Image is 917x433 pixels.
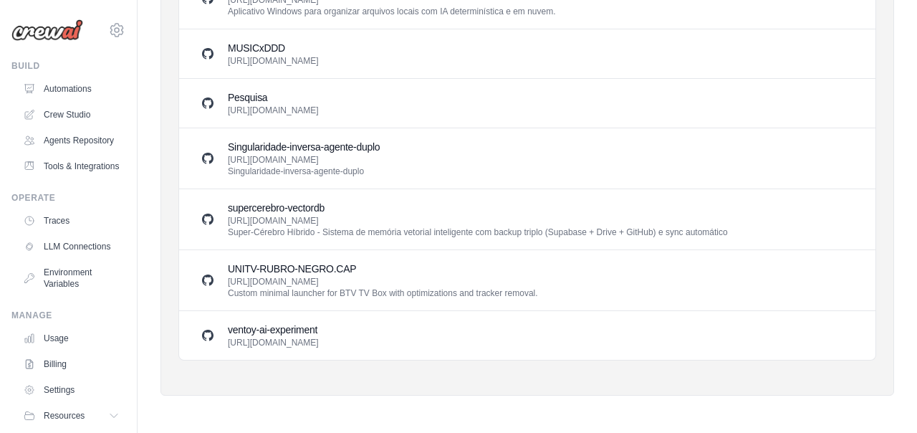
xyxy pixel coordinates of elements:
[17,353,125,376] a: Billing
[44,410,85,422] span: Resources
[17,235,125,258] a: LLM Connections
[17,327,125,350] a: Usage
[228,337,319,348] p: [URL][DOMAIN_NAME]
[11,60,125,72] div: Build
[228,55,319,67] p: [URL][DOMAIN_NAME]
[17,404,125,427] button: Resources
[11,310,125,321] div: Manage
[17,129,125,152] a: Agents Repository
[228,90,319,105] h3: Pesquisa
[17,77,125,100] a: Automations
[228,262,538,276] h3: UNITV-RUBRO-NEGRO.CAP
[228,323,319,337] h3: ventoy-ai-experiment
[17,155,125,178] a: Tools & Integrations
[17,209,125,232] a: Traces
[228,105,319,116] p: [URL][DOMAIN_NAME]
[11,192,125,204] div: Operate
[228,41,319,55] h3: MUSICxDDD
[228,140,380,154] h3: Singularidade-inversa-agente-duplo
[17,261,125,295] a: Environment Variables
[228,154,380,177] p: [URL][DOMAIN_NAME] Singularidade-inversa-agente-duplo
[11,19,83,41] img: Logo
[17,103,125,126] a: Crew Studio
[228,201,728,215] h3: supercerebro-vectordb
[228,215,728,238] p: [URL][DOMAIN_NAME] Super-Cérebro Híbrido - Sistema de memória vetorial inteligente com backup tri...
[17,379,125,401] a: Settings
[228,276,538,299] p: [URL][DOMAIN_NAME] Custom minimal launcher for BTV TV Box with optimizations and tracker removal.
